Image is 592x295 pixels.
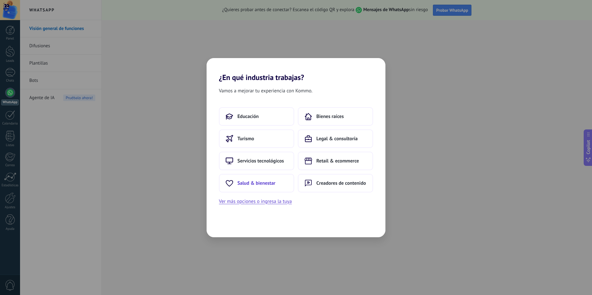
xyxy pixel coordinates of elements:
[237,158,284,164] span: Servicios tecnológicos
[298,152,373,170] button: Retail & ecommerce
[316,136,358,142] span: Legal & consultoría
[237,180,275,186] span: Salud & bienestar
[237,113,259,120] span: Educación
[316,113,344,120] span: Bienes raíces
[316,158,359,164] span: Retail & ecommerce
[219,152,294,170] button: Servicios tecnológicos
[207,58,385,82] h2: ¿En qué industria trabajas?
[237,136,254,142] span: Turismo
[219,197,292,205] button: Ver más opciones o ingresa la tuya
[219,87,312,95] span: Vamos a mejorar tu experiencia con Kommo.
[298,174,373,192] button: Creadores de contenido
[316,180,366,186] span: Creadores de contenido
[219,174,294,192] button: Salud & bienestar
[298,107,373,126] button: Bienes raíces
[219,129,294,148] button: Turismo
[219,107,294,126] button: Educación
[298,129,373,148] button: Legal & consultoría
